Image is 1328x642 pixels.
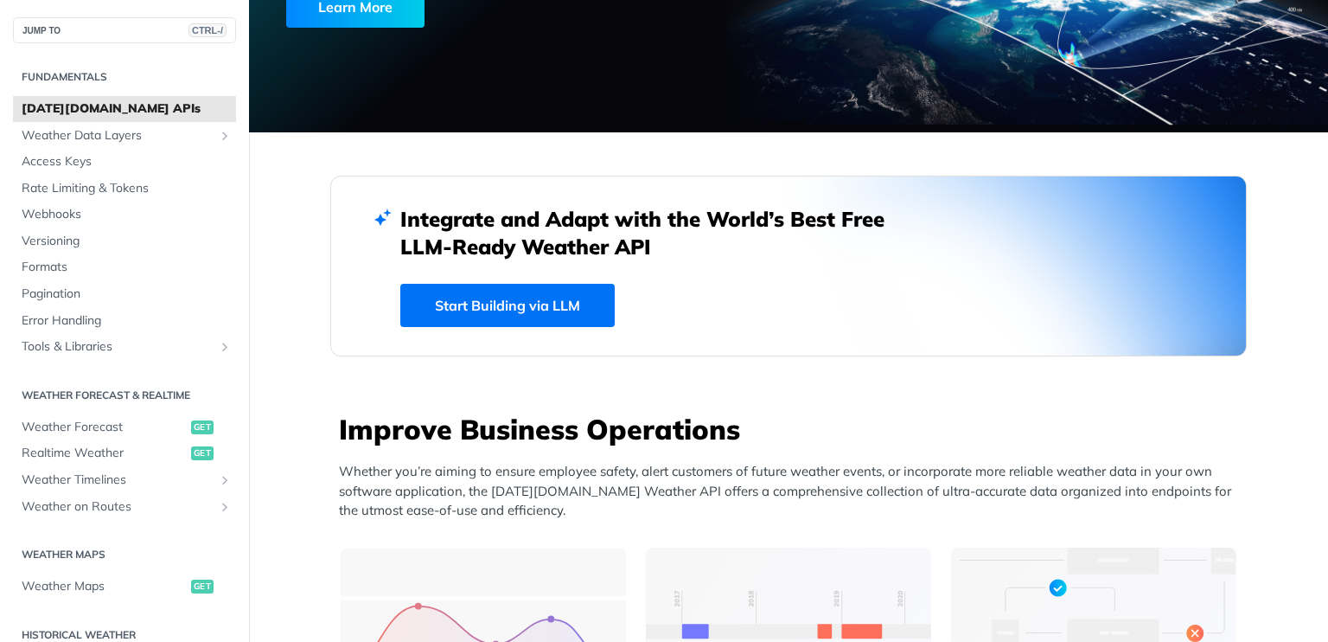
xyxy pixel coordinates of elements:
[218,473,232,487] button: Show subpages for Weather Timelines
[22,498,214,516] span: Weather on Routes
[339,462,1247,521] p: Whether you’re aiming to ensure employee safety, alert customers of future weather events, or inc...
[13,17,236,43] button: JUMP TOCTRL-/
[13,69,236,85] h2: Fundamentals
[218,129,232,143] button: Show subpages for Weather Data Layers
[191,580,214,594] span: get
[22,419,187,436] span: Weather Forecast
[22,578,187,595] span: Weather Maps
[191,421,214,434] span: get
[13,308,236,334] a: Error Handling
[13,334,236,360] a: Tools & LibrariesShow subpages for Tools & Libraries
[22,286,232,303] span: Pagination
[400,284,615,327] a: Start Building via LLM
[191,446,214,460] span: get
[22,100,232,118] span: [DATE][DOMAIN_NAME] APIs
[13,96,236,122] a: [DATE][DOMAIN_NAME] APIs
[400,205,910,260] h2: Integrate and Adapt with the World’s Best Free LLM-Ready Weather API
[13,149,236,175] a: Access Keys
[218,340,232,354] button: Show subpages for Tools & Libraries
[22,338,214,356] span: Tools & Libraries
[22,180,232,197] span: Rate Limiting & Tokens
[13,494,236,520] a: Weather on RoutesShow subpages for Weather on Routes
[188,23,227,37] span: CTRL-/
[13,414,236,440] a: Weather Forecastget
[13,228,236,254] a: Versioning
[22,472,214,489] span: Weather Timelines
[13,123,236,149] a: Weather Data LayersShow subpages for Weather Data Layers
[22,259,232,276] span: Formats
[13,202,236,228] a: Webhooks
[22,153,232,170] span: Access Keys
[13,176,236,202] a: Rate Limiting & Tokens
[13,254,236,280] a: Formats
[13,440,236,466] a: Realtime Weatherget
[13,547,236,562] h2: Weather Maps
[218,500,232,514] button: Show subpages for Weather on Routes
[22,312,232,330] span: Error Handling
[13,388,236,403] h2: Weather Forecast & realtime
[22,127,214,144] span: Weather Data Layers
[22,206,232,223] span: Webhooks
[22,445,187,462] span: Realtime Weather
[13,574,236,600] a: Weather Mapsget
[339,410,1247,448] h3: Improve Business Operations
[22,233,232,250] span: Versioning
[13,281,236,307] a: Pagination
[13,467,236,493] a: Weather TimelinesShow subpages for Weather Timelines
